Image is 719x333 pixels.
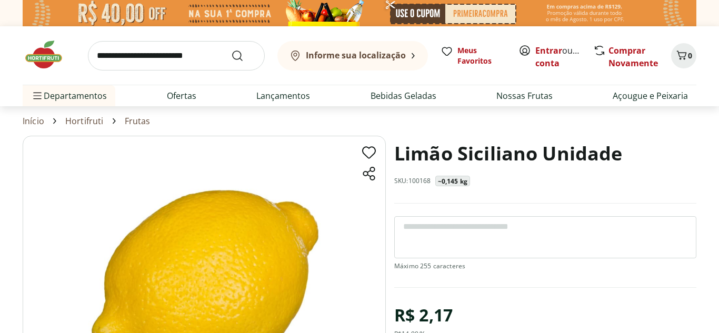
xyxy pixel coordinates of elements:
a: Açougue e Peixaria [613,89,688,102]
a: Frutas [125,116,151,126]
button: Submit Search [231,49,256,62]
span: 0 [688,51,692,60]
a: Meus Favoritos [441,45,506,66]
div: R$ 2,17 [394,300,453,330]
input: search [88,41,265,70]
h1: Limão Siciliano Unidade [394,136,623,171]
a: Início [23,116,44,126]
p: ~0,145 kg [438,177,467,186]
button: Carrinho [671,43,696,68]
a: Bebidas Geladas [371,89,436,102]
b: Informe sua localização [306,49,406,61]
button: Informe sua localização [277,41,428,70]
a: Ofertas [167,89,196,102]
span: Meus Favoritos [457,45,506,66]
a: Entrar [535,45,562,56]
a: Nossas Frutas [496,89,553,102]
span: Departamentos [31,83,107,108]
a: Lançamentos [256,89,310,102]
a: Comprar Novamente [608,45,658,69]
img: Hortifruti [23,39,75,70]
p: SKU: 100168 [394,177,431,185]
span: ou [535,44,582,69]
a: Hortifruti [65,116,104,126]
button: Menu [31,83,44,108]
a: Criar conta [535,45,593,69]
